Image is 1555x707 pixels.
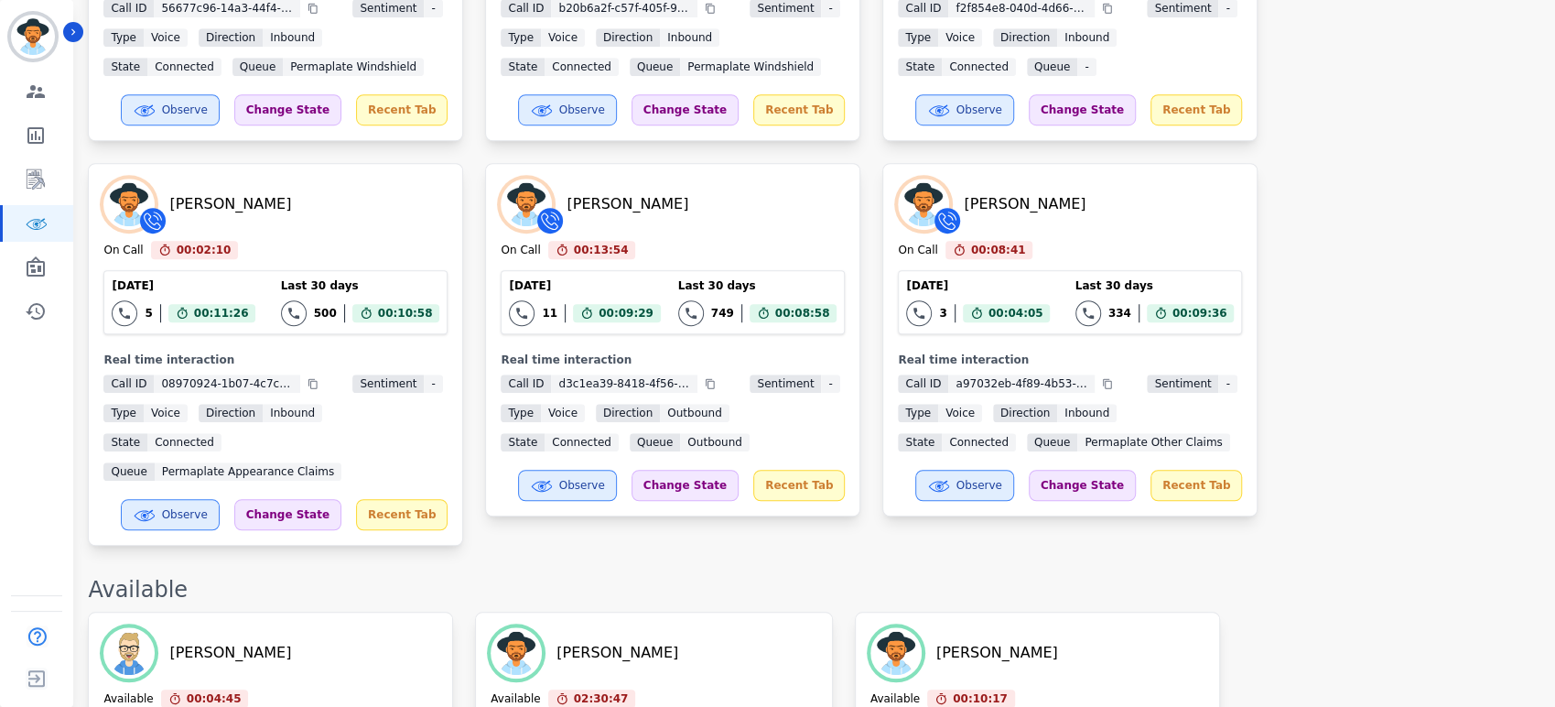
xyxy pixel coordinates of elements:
[103,353,448,367] div: Real time interaction
[632,94,739,125] div: Change State
[898,243,937,259] div: On Call
[103,58,147,76] span: State
[1057,404,1117,422] span: inbound
[1147,375,1218,393] span: Sentiment
[971,241,1026,259] span: 00:08:41
[870,627,922,679] img: Avatar
[906,278,1050,293] div: [DATE]
[424,375,442,393] span: -
[680,58,821,76] span: Permaplate Windshield
[948,375,1095,393] span: a97032eb-4f89-4b53-a365-d05a6823cd63
[599,304,653,322] span: 00:09:29
[154,375,300,393] span: 08970924-1b07-4c7c-8bdb-a7a49a630bf9
[678,278,837,293] div: Last 30 days
[1077,433,1229,451] span: Permaplate Other Claims
[501,243,540,259] div: On Call
[199,28,263,47] span: Direction
[956,103,1002,117] span: Observe
[545,433,619,451] span: connected
[501,404,541,422] span: Type
[147,433,221,451] span: connected
[518,94,617,125] button: Observe
[1077,58,1096,76] span: -
[103,462,154,481] span: Queue
[144,404,188,422] span: voice
[542,306,557,321] div: 11
[501,375,551,393] span: Call ID
[1075,278,1235,293] div: Last 30 days
[501,433,545,451] span: State
[1150,470,1242,501] div: Recent Tab
[559,103,605,117] span: Observe
[1027,58,1077,76] span: Queue
[898,375,948,393] span: Call ID
[660,404,729,422] span: outbound
[103,404,144,422] span: Type
[169,193,291,215] div: [PERSON_NAME]
[964,193,1085,215] div: [PERSON_NAME]
[509,278,660,293] div: [DATE]
[1218,375,1236,393] span: -
[938,28,982,47] span: voice
[660,28,719,47] span: inbound
[352,375,424,393] span: Sentiment
[169,642,291,664] div: [PERSON_NAME]
[232,58,283,76] span: Queue
[1029,94,1136,125] div: Change State
[1029,470,1136,501] div: Change State
[155,462,341,481] span: Permaplate Appearance Claims
[1150,94,1242,125] div: Recent Tab
[942,433,1016,451] span: connected
[103,433,147,451] span: State
[121,94,220,125] button: Observe
[88,575,1537,604] div: Available
[121,499,220,530] button: Observe
[988,304,1043,322] span: 00:04:05
[915,470,1014,501] button: Observe
[541,28,585,47] span: voice
[314,306,337,321] div: 500
[567,193,688,215] div: [PERSON_NAME]
[199,404,263,422] span: Direction
[753,94,845,125] div: Recent Tab
[501,179,552,230] img: Avatar
[596,404,660,422] span: Direction
[162,103,208,117] span: Observe
[632,470,739,501] div: Change State
[144,28,188,47] span: voice
[518,470,617,501] button: Observe
[915,94,1014,125] button: Observe
[898,58,942,76] span: State
[145,306,152,321] div: 5
[898,353,1242,367] div: Real time interaction
[551,375,697,393] span: d3c1ea39-8418-4f56-b2f1-128884b0dd9b
[263,404,322,422] span: inbound
[194,304,249,322] span: 00:11:26
[1172,304,1227,322] span: 00:09:36
[942,58,1016,76] span: connected
[501,58,545,76] span: State
[574,241,629,259] span: 00:13:54
[898,28,938,47] span: Type
[938,404,982,422] span: voice
[234,94,341,125] div: Change State
[630,433,680,451] span: Queue
[11,15,55,59] img: Bordered avatar
[103,179,155,230] img: Avatar
[541,404,585,422] span: voice
[898,179,949,230] img: Avatar
[147,58,221,76] span: connected
[956,478,1002,493] span: Observe
[545,58,619,76] span: connected
[103,243,143,259] div: On Call
[283,58,424,76] span: Permaplate Windshield
[630,58,680,76] span: Queue
[821,375,839,393] span: -
[356,499,448,530] div: Recent Tab
[936,642,1058,664] div: [PERSON_NAME]
[281,278,440,293] div: Last 30 days
[556,642,678,664] div: [PERSON_NAME]
[898,404,938,422] span: Type
[596,28,660,47] span: Direction
[559,478,605,493] span: Observe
